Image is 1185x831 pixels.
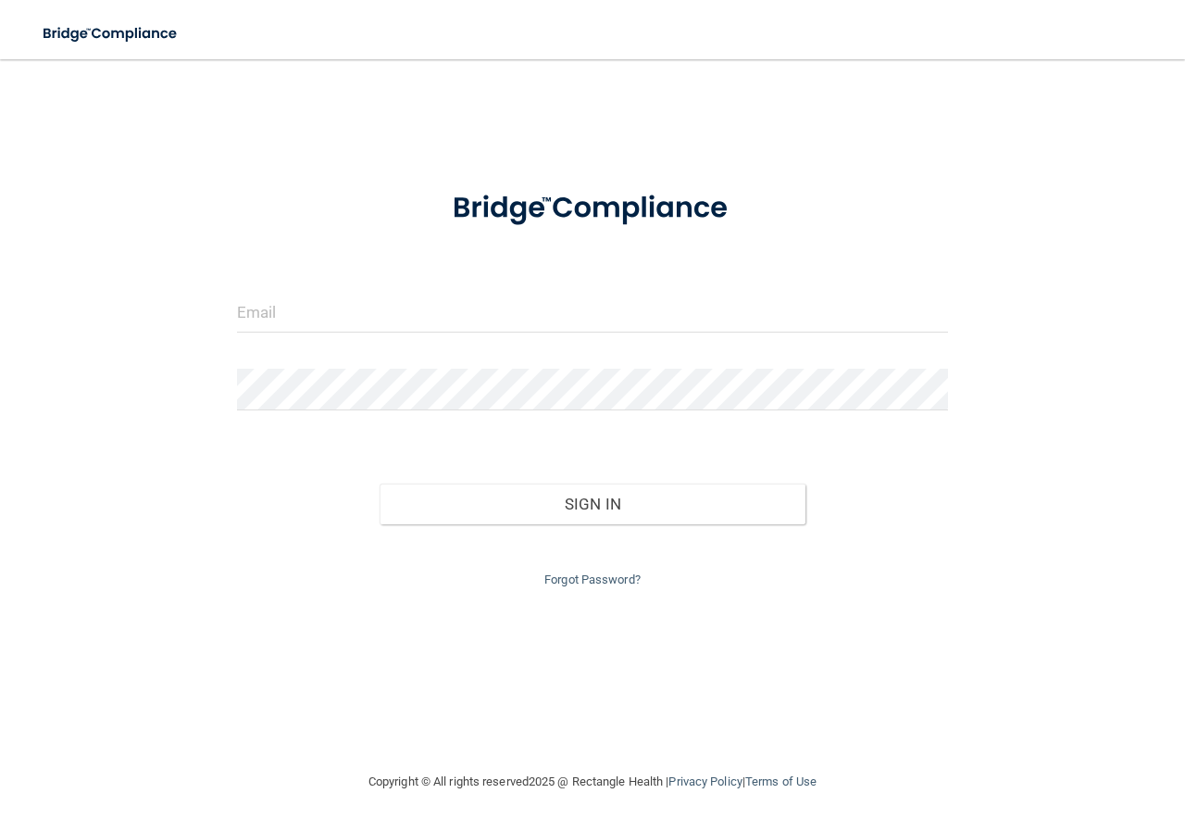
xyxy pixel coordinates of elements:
[255,752,930,812] div: Copyright © All rights reserved 2025 @ Rectangle Health | |
[745,774,817,788] a: Terms of Use
[422,170,764,246] img: bridge_compliance_login_screen.278c3ca4.svg
[668,774,742,788] a: Privacy Policy
[237,291,948,333] input: Email
[544,573,641,586] a: Forgot Password?
[380,484,806,524] button: Sign In
[28,15,194,53] img: bridge_compliance_login_screen.278c3ca4.svg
